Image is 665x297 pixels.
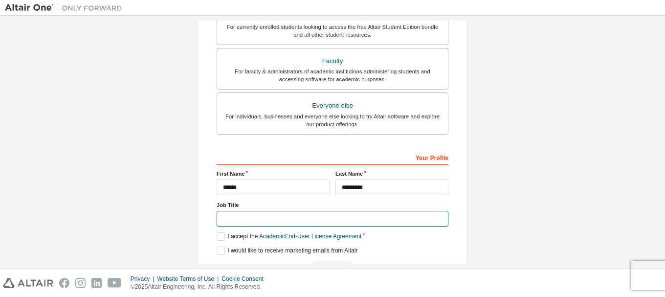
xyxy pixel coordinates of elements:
[223,54,442,68] div: Faculty
[131,283,269,291] p: © 2025 Altair Engineering, Inc. All Rights Reserved.
[335,170,448,178] label: Last Name
[108,278,122,288] img: youtube.svg
[217,201,448,209] label: Job Title
[223,23,442,39] div: For currently enrolled students looking to access the free Altair Student Edition bundle and all ...
[223,99,442,113] div: Everyone else
[75,278,86,288] img: instagram.svg
[59,278,69,288] img: facebook.svg
[157,275,222,283] div: Website Terms of Use
[223,113,442,128] div: For individuals, businesses and everyone else looking to try Altair software and explore our prod...
[223,68,442,83] div: For faculty & administrators of academic institutions administering students and accessing softwa...
[3,278,53,288] img: altair_logo.svg
[222,275,269,283] div: Cookie Consent
[259,233,361,240] a: Academic End-User License Agreement
[217,247,357,255] label: I would like to receive marketing emails from Altair
[91,278,102,288] img: linkedin.svg
[217,232,361,241] label: I accept the
[131,275,157,283] div: Privacy
[217,261,448,275] div: Read and acccept EULA to continue
[5,3,127,13] img: Altair One
[217,149,448,165] div: Your Profile
[217,170,330,178] label: First Name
